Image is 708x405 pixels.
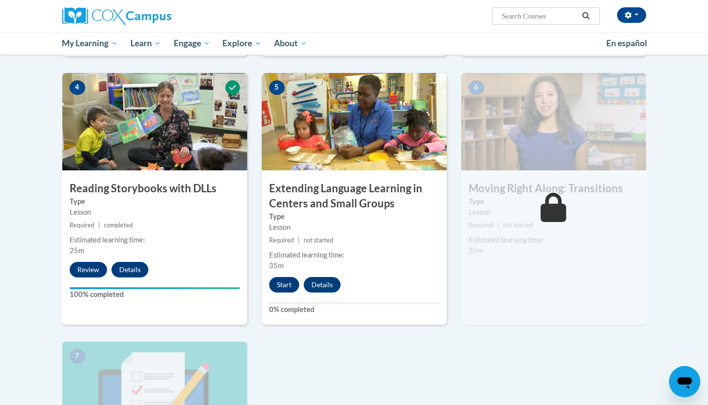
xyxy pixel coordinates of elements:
span: Engage [174,37,210,49]
div: Estimated learning time: [269,250,439,260]
span: not started [503,221,533,229]
div: Lesson [269,222,439,233]
span: 7 [70,349,85,364]
span: Explore [222,37,261,49]
h3: Extending Language Learning in Centers and Small Groups [262,181,447,211]
span: 35m [469,246,483,255]
span: 6 [469,80,484,95]
label: Type [70,196,240,207]
a: About [268,32,313,55]
button: Details [111,262,148,277]
label: 0% completed [269,304,439,315]
a: My Learning [56,32,125,55]
span: 4 [70,80,85,95]
button: Account Settings [617,7,646,23]
div: Lesson [70,207,240,218]
span: 5 [269,80,285,95]
img: Course Image [461,73,646,170]
a: Explore [216,32,268,55]
span: 25m [70,246,84,255]
img: Cox Campus [62,7,171,25]
button: Review [70,262,107,277]
div: Main menu [48,32,661,55]
span: | [298,237,300,244]
a: Cox Campus [62,7,247,25]
div: Your progress [70,287,240,289]
img: Course Image [262,73,447,170]
span: En español [606,38,647,48]
span: | [98,221,100,229]
h3: Reading Storybooks with DLLs [62,181,247,196]
span: Required [269,237,294,244]
div: Estimated learning time: [469,235,639,245]
span: Required [70,221,94,229]
label: Type [469,196,639,207]
span: not started [304,237,333,244]
h3: Moving Right Along: Transitions [461,181,646,196]
label: 100% completed [70,289,240,300]
input: Search Courses [501,10,579,22]
span: | [497,221,499,229]
a: Engage [167,32,217,55]
span: About [274,37,307,49]
iframe: Button to launch messaging window [669,366,700,397]
label: Type [269,211,439,222]
span: Required [469,221,493,229]
button: Start [269,277,299,293]
div: Lesson [469,207,639,218]
a: En español [600,33,654,54]
div: Estimated learning time: [70,235,240,245]
button: Search [579,10,593,22]
img: Course Image [62,73,247,170]
span: 35m [269,261,284,270]
span: completed [104,221,133,229]
span: My Learning [62,37,118,49]
button: Details [304,277,341,293]
a: Learn [124,32,167,55]
span: Learn [130,37,161,49]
